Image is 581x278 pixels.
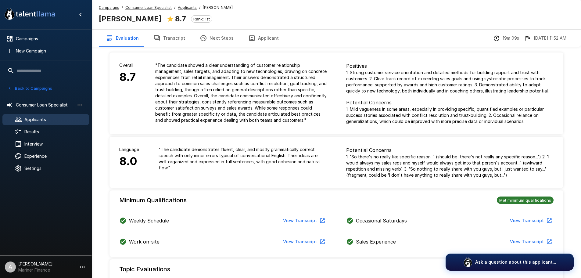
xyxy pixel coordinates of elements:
span: Met minimum qualifications [497,198,554,203]
p: Occasional Saturdays [356,217,407,224]
p: " The candidate showed a clear understanding of customer relationship management, sales targets, ... [155,62,327,123]
u: Applicants [178,5,197,10]
p: [DATE] 11:52 AM [534,35,566,41]
u: Campaigns [99,5,119,10]
button: View Transcript [507,236,554,247]
p: " The candidate demonstrates fluent, clear, and mostly grammatically correct speech with only min... [159,146,327,171]
button: Transcript [146,30,192,47]
div: The date and time when the interview was completed [524,34,566,42]
p: Ask a question about this applicant... [475,259,556,265]
h6: 8.0 [119,153,139,170]
img: logo_glasses@2x.png [463,257,473,267]
h6: Topic Evaluations [119,264,170,274]
p: Potential Concerns [346,99,554,106]
button: View Transcript [281,236,327,247]
p: 19m 09s [503,35,519,41]
h6: Minimum Qualifications [119,195,187,205]
p: Work on-site [129,238,160,245]
button: View Transcript [507,215,554,226]
p: Language [119,146,139,153]
span: [PERSON_NAME] [203,5,233,11]
button: Next Steps [192,30,241,47]
u: Consumer Loan Specialist [125,5,172,10]
p: Overall [119,62,136,68]
span: / [174,5,175,11]
h6: 8.7 [119,68,136,86]
p: Sales Experience [356,238,396,245]
button: Evaluation [99,30,146,47]
p: 1. Mild vagueness in some areas, especially in providing specific, quantified examples or particu... [346,106,554,125]
p: Potential Concerns [346,146,554,154]
b: 8.7 [175,14,186,23]
button: Ask a question about this applicant... [446,254,574,271]
p: Positives [346,62,554,70]
span: Rank: 1st [191,16,212,21]
p: 1. 'So there's no really like specific reason...' (should be 'there's not really any specific rea... [346,154,554,178]
button: Applicant [241,30,286,47]
p: 1. Strong customer service orientation and detailed methods for building rapport and trust with c... [346,70,554,94]
button: View Transcript [281,215,327,226]
span: / [122,5,123,11]
div: The time between starting and completing the interview [493,34,519,42]
b: [PERSON_NAME] [99,14,162,23]
span: / [199,5,200,11]
p: Weekly Schedule [129,217,169,224]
